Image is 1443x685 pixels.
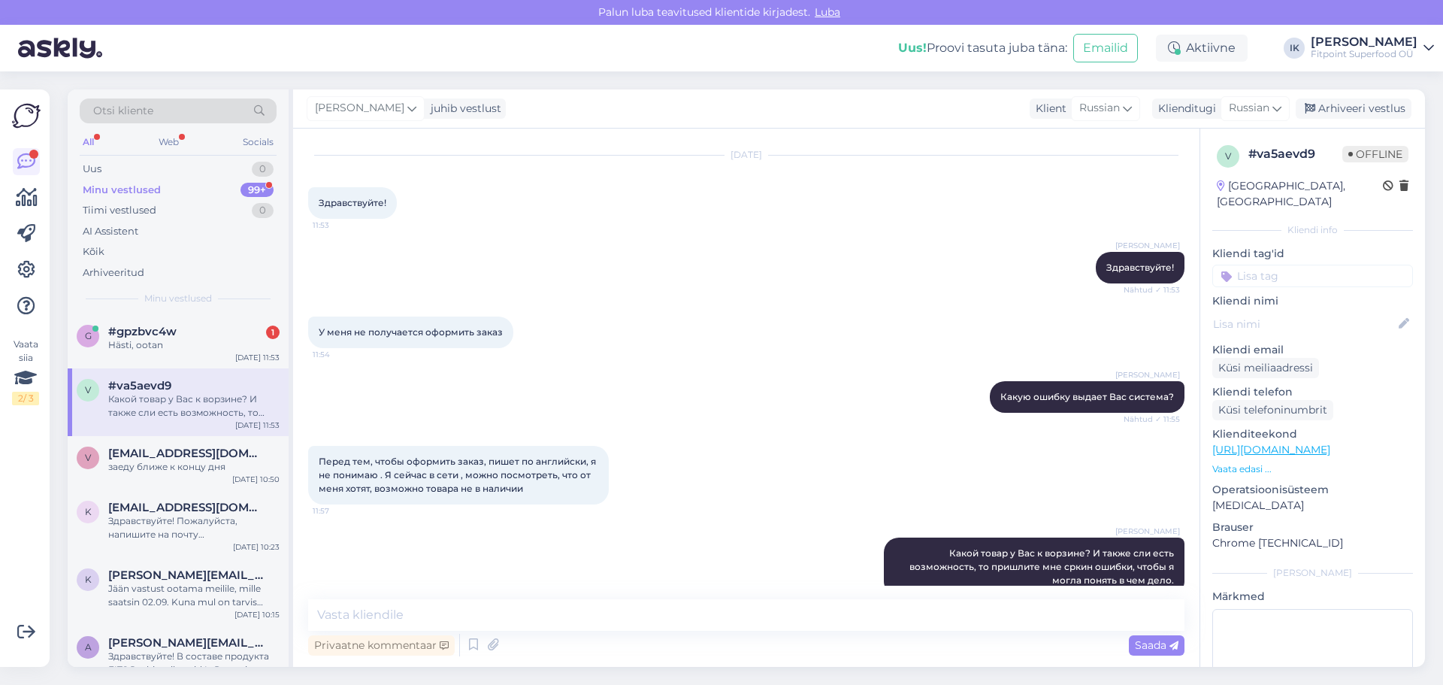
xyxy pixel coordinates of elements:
span: angela_rohta@hotmail.com [108,636,265,650]
div: [PERSON_NAME] [1212,566,1413,580]
input: Lisa tag [1212,265,1413,287]
span: Luba [810,5,845,19]
div: Fitpoint Superfood OÜ [1311,48,1417,60]
span: a [85,641,92,653]
div: заеду ближе к концу дня [108,460,280,474]
div: Klient [1030,101,1066,117]
span: [PERSON_NAME] [1115,240,1180,251]
p: [MEDICAL_DATA] [1212,498,1413,514]
div: 1 [266,326,280,339]
div: [GEOGRAPHIC_DATA], [GEOGRAPHIC_DATA] [1217,178,1383,210]
span: Nähtud ✓ 11:53 [1124,284,1180,296]
span: k [85,506,92,517]
div: Web [156,132,182,152]
div: [DATE] 11:53 [235,420,280,431]
p: Operatsioonisüsteem [1212,482,1413,498]
b: Uus! [898,41,927,55]
p: Kliendi telefon [1212,384,1413,400]
p: Vaata edasi ... [1212,462,1413,476]
span: v [1225,150,1231,162]
div: Kliendi info [1212,223,1413,237]
div: Küsi meiliaadressi [1212,358,1319,378]
span: Какой товар у Вас к ворзине? И также сли есть возможность, то пришлите мне сркин ошибки, чтобы я ... [909,547,1176,586]
span: Minu vestlused [144,292,212,305]
div: Küsi telefoninumbrit [1212,400,1333,420]
div: Jään vastust ootama meilile, mille saatsin 02.09. Kuna mul on tarvis toodet juba ka kasutama haka... [108,582,280,609]
span: v [85,384,91,396]
span: #gpzbvc4w [108,325,177,338]
div: juhib vestlust [425,101,501,117]
div: Privaatne kommentaar [308,635,455,656]
span: У меня не получается оформить заказ [319,326,503,338]
div: Здравствуйте! Пожалуйста, напишите на почту [DOMAIN_NAME][EMAIL_ADDRESS][DOMAIN_NAME] — команда, ... [108,514,280,541]
p: Märkmed [1212,589,1413,605]
button: Emailid [1073,34,1138,62]
span: g [85,330,92,341]
img: Askly Logo [12,102,41,130]
div: Здравствуйте! В составе продукта FITS Probiootikumid L. Reuteri Lactobacillus 60 kapslit использу... [108,650,280,677]
div: [DATE] 10:23 [233,541,280,553]
div: Socials [240,132,277,152]
div: Arhiveeri vestlus [1296,99,1411,119]
div: AI Assistent [83,224,138,239]
div: Hästi, ootan [108,338,280,352]
div: Vaata siia [12,338,39,405]
span: [PERSON_NAME] [1115,526,1180,537]
div: 2 / 3 [12,392,39,405]
span: vast1961@gmail.com [108,447,265,460]
div: Uus [83,162,101,177]
div: [DATE] 10:15 [234,609,280,620]
span: [PERSON_NAME] [315,100,404,117]
div: [DATE] 10:50 [232,474,280,485]
p: Kliendi nimi [1212,293,1413,309]
span: Otsi kliente [93,103,153,119]
input: Lisa nimi [1213,316,1396,332]
div: Proovi tasuta juba täna: [898,39,1067,57]
span: Здравствуйте! [319,197,386,208]
p: Klienditeekond [1212,426,1413,442]
span: k [85,574,92,585]
div: 99+ [240,183,274,198]
div: IK [1284,38,1305,59]
span: keithstr36@gmail.com [108,501,265,514]
span: Перед тем, чтобы оформить заказ, пишет по английски, я не понимаю . Я сейчас в сети , можно посмо... [319,456,598,494]
p: Chrome [TECHNICAL_ID] [1212,535,1413,551]
div: [PERSON_NAME] [1311,36,1417,48]
div: Arhiveeritud [83,265,144,280]
div: Klienditugi [1152,101,1216,117]
span: v [85,452,91,463]
div: 0 [252,203,274,218]
div: Kõik [83,244,104,259]
span: Какую ошибку выдает Вас система? [1000,391,1174,402]
p: Brauser [1212,520,1413,535]
span: Saada [1135,638,1178,652]
span: Offline [1342,146,1408,162]
a: [URL][DOMAIN_NAME] [1212,443,1330,456]
a: [PERSON_NAME]Fitpoint Superfood OÜ [1311,36,1434,60]
div: Какой товар у Вас к ворзине? И также сли есть возможность, то пришлите мне сркин ошибки, чтобы я ... [108,393,280,420]
div: Aktiivne [1156,35,1248,62]
span: Nähtud ✓ 11:55 [1124,414,1180,425]
p: Kliendi tag'id [1212,246,1413,262]
div: 0 [252,162,274,177]
span: Здравствуйте! [1106,262,1174,273]
div: [DATE] [308,148,1184,162]
div: Minu vestlused [83,183,161,198]
div: All [80,132,97,152]
span: 11:57 [313,505,369,517]
div: # va5aevd9 [1248,145,1342,163]
span: #va5aevd9 [108,379,171,393]
p: Kliendi email [1212,342,1413,358]
div: [DATE] 11:53 [235,352,280,363]
span: katlini@hotmail.com [108,568,265,582]
div: Tiimi vestlused [83,203,156,218]
span: 11:53 [313,220,369,231]
span: [PERSON_NAME] [1115,369,1180,380]
span: Russian [1079,100,1120,117]
span: Russian [1229,100,1269,117]
span: 11:54 [313,349,369,360]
